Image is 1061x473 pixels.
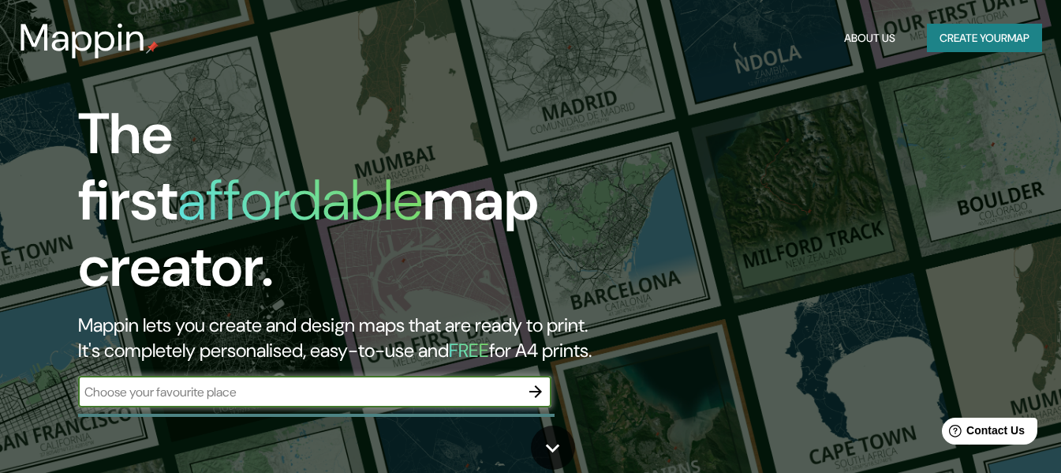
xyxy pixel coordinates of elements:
img: mappin-pin [146,41,159,54]
h1: affordable [177,163,423,237]
button: About Us [838,24,902,53]
button: Create yourmap [927,24,1042,53]
input: Choose your favourite place [78,383,520,401]
iframe: Help widget launcher [921,411,1044,456]
h3: Mappin [19,16,146,60]
h1: The first map creator. [78,101,609,313]
h5: FREE [449,338,489,362]
h2: Mappin lets you create and design maps that are ready to print. It's completely personalised, eas... [78,313,609,363]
